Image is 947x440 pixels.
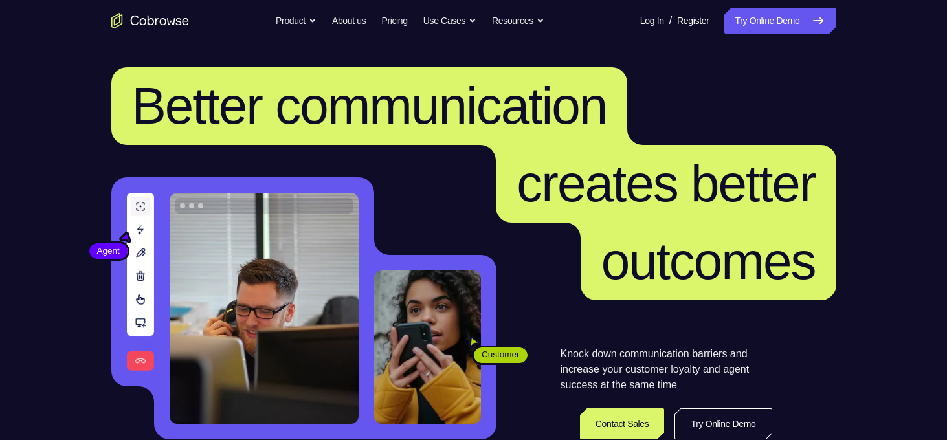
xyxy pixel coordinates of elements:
[381,8,407,34] a: Pricing
[332,8,366,34] a: About us
[276,8,317,34] button: Product
[640,8,664,34] a: Log In
[724,8,836,34] a: Try Online Demo
[674,408,772,439] a: Try Online Demo
[580,408,665,439] a: Contact Sales
[423,8,476,34] button: Use Cases
[601,232,816,290] span: outcomes
[170,193,359,424] img: A customer support agent talking on the phone
[669,13,672,28] span: /
[132,77,607,135] span: Better communication
[111,13,189,28] a: Go to the home page
[561,346,772,393] p: Knock down communication barriers and increase your customer loyalty and agent success at the sam...
[677,8,709,34] a: Register
[492,8,544,34] button: Resources
[374,270,481,424] img: A customer holding their phone
[517,155,815,212] span: creates better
